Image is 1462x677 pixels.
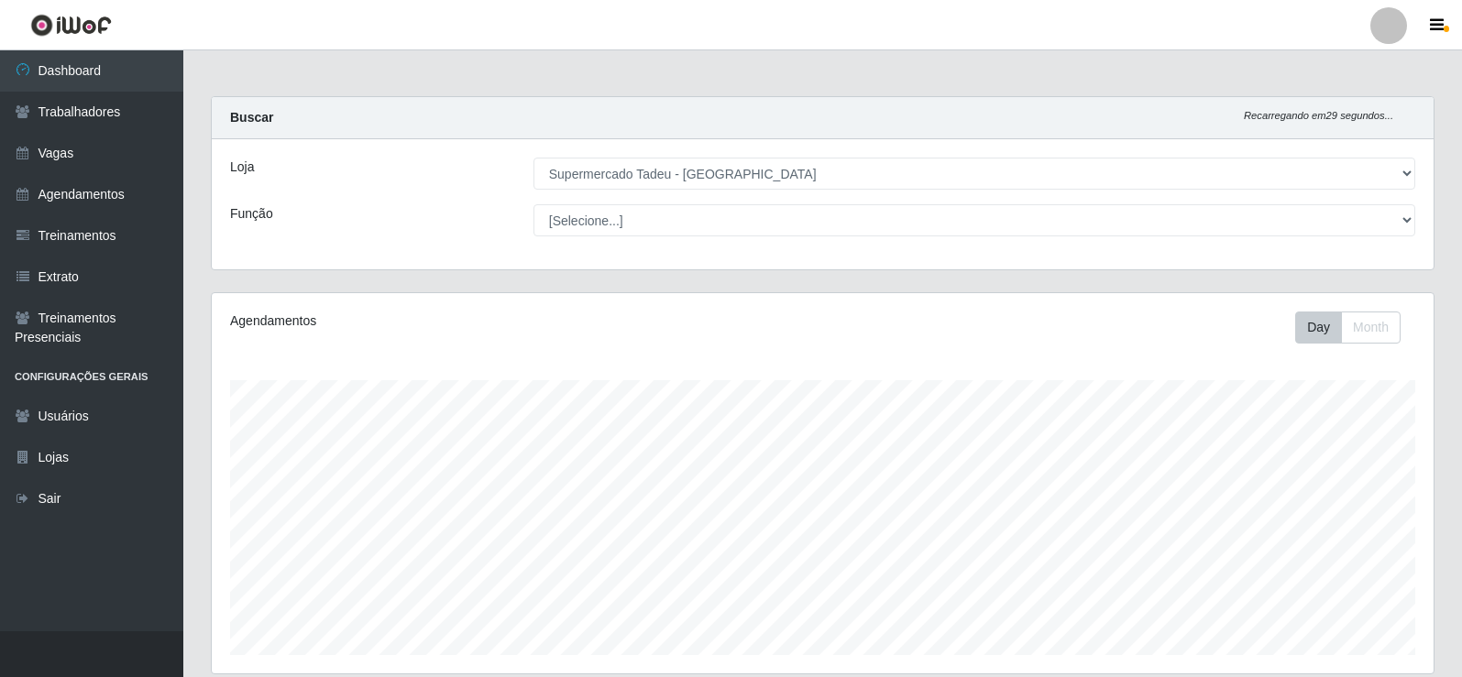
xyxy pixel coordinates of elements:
[1295,311,1342,344] button: Day
[230,158,254,177] label: Loja
[230,311,708,331] div: Agendamentos
[230,204,273,224] label: Função
[1295,311,1401,344] div: First group
[1244,110,1393,121] i: Recarregando em 29 segundos...
[1341,311,1401,344] button: Month
[30,14,112,37] img: CoreUI Logo
[1295,311,1415,344] div: Toolbar with button groups
[230,110,273,125] strong: Buscar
